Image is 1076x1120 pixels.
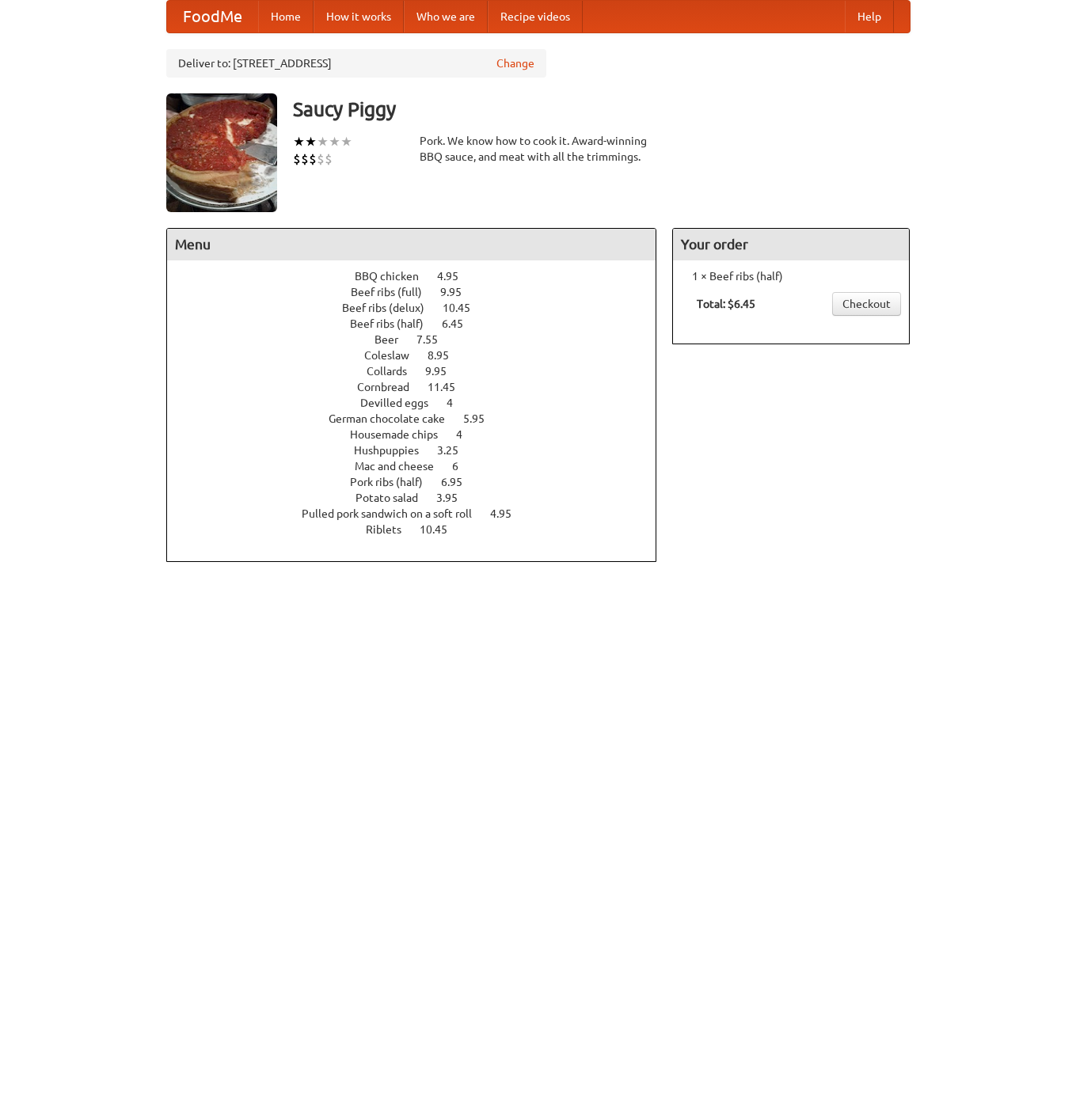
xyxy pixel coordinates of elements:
[367,365,423,378] span: Collards
[832,292,901,316] a: Checkout
[350,317,439,330] span: Beef ribs (half)
[293,93,911,125] h3: Saucy Piggy
[350,428,454,441] span: Housemade chips
[681,268,901,284] li: 1 × Beef ribs (half)
[301,150,309,168] li: $
[329,133,340,150] li: ★
[488,1,583,32] a: Recipe videos
[452,460,474,473] span: 6
[845,1,894,32] a: Help
[167,229,656,260] h4: Menu
[364,349,425,362] span: Coleslaw
[425,365,462,378] span: 9.95
[329,412,514,425] a: German chocolate cake 5.95
[342,302,500,314] a: Beef ribs (delux) 10.45
[302,507,488,520] span: Pulled pork sandwich on a soft roll
[366,523,477,536] a: Riblets 10.45
[366,523,417,536] span: Riblets
[447,397,469,409] span: 4
[329,412,461,425] span: German chocolate cake
[314,1,404,32] a: How it works
[428,349,465,362] span: 8.95
[456,428,478,441] span: 4
[367,365,476,378] a: Collards 9.95
[350,476,439,488] span: Pork ribs (half)
[420,133,657,165] div: Pork. We know how to cook it. Award-winning BBQ sauce, and meat with all the trimmings.
[309,150,317,168] li: $
[375,333,467,346] a: Beer 7.55
[350,317,492,330] a: Beef ribs (half) 6.45
[428,381,471,393] span: 11.45
[293,150,301,168] li: $
[355,460,488,473] a: Mac and cheese 6
[302,507,541,520] a: Pulled pork sandwich on a soft roll 4.95
[342,302,440,314] span: Beef ribs (delux)
[375,333,414,346] span: Beer
[325,150,333,168] li: $
[360,397,444,409] span: Devilled eggs
[293,133,305,150] li: ★
[437,444,474,457] span: 3.25
[355,460,450,473] span: Mac and cheese
[443,302,486,314] span: 10.45
[436,492,473,504] span: 3.95
[317,133,329,150] li: ★
[354,444,488,457] a: Hushpuppies 3.25
[357,381,485,393] a: Cornbread 11.45
[490,507,527,520] span: 4.95
[351,286,438,298] span: Beef ribs (full)
[404,1,488,32] a: Who we are
[673,229,909,260] h4: Your order
[167,1,258,32] a: FoodMe
[354,444,435,457] span: Hushpuppies
[340,133,352,150] li: ★
[166,93,277,212] img: angular.jpg
[420,523,463,536] span: 10.45
[305,133,317,150] li: ★
[416,333,454,346] span: 7.55
[351,286,491,298] a: Beef ribs (full) 9.95
[360,397,482,409] a: Devilled eggs 4
[166,49,546,78] div: Deliver to: [STREET_ADDRESS]
[441,476,478,488] span: 6.95
[437,270,474,283] span: 4.95
[350,476,492,488] a: Pork ribs (half) 6.95
[496,55,534,71] a: Change
[355,492,487,504] a: Potato salad 3.95
[317,150,325,168] li: $
[350,428,492,441] a: Housemade chips 4
[357,381,425,393] span: Cornbread
[440,286,477,298] span: 9.95
[697,298,755,310] b: Total: $6.45
[364,349,478,362] a: Coleslaw 8.95
[355,270,488,283] a: BBQ chicken 4.95
[355,492,434,504] span: Potato salad
[463,412,500,425] span: 5.95
[258,1,314,32] a: Home
[442,317,479,330] span: 6.45
[355,270,435,283] span: BBQ chicken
